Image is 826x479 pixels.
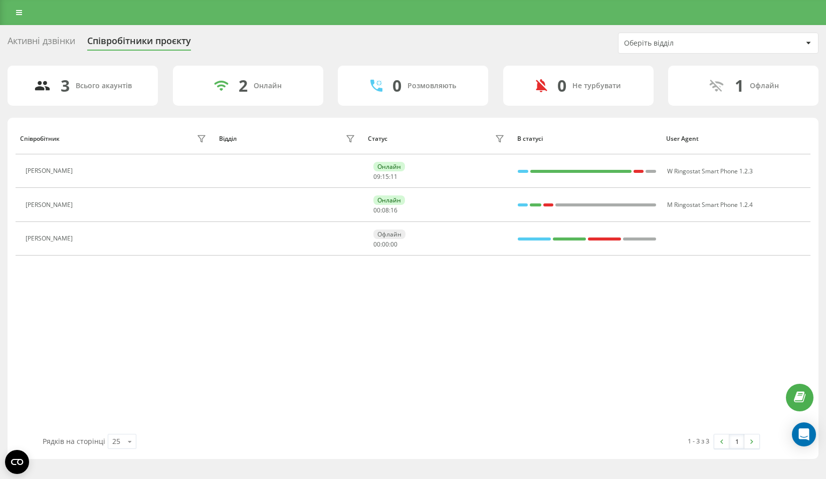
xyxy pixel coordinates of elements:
[26,167,75,174] div: [PERSON_NAME]
[373,229,405,239] div: Офлайн
[382,172,389,181] span: 15
[5,450,29,474] button: Open CMP widget
[390,240,397,249] span: 00
[624,39,744,48] div: Оберіть відділ
[373,162,405,171] div: Онлайн
[219,135,237,142] div: Відділ
[373,195,405,205] div: Онлайн
[239,76,248,95] div: 2
[572,82,621,90] div: Не турбувати
[368,135,387,142] div: Статус
[8,36,75,51] div: Активні дзвінки
[373,172,380,181] span: 09
[26,201,75,208] div: [PERSON_NAME]
[390,206,397,214] span: 16
[557,76,566,95] div: 0
[373,173,397,180] div: : :
[667,167,753,175] span: W Ringostat Smart Phone 1.2.3
[688,436,709,446] div: 1 - 3 з 3
[792,422,816,446] div: Open Intercom Messenger
[667,200,753,209] span: M Ringostat Smart Phone 1.2.4
[373,240,380,249] span: 00
[20,135,60,142] div: Співробітник
[392,76,401,95] div: 0
[87,36,191,51] div: Співробітники проєкту
[750,82,779,90] div: Офлайн
[373,241,397,248] div: : :
[254,82,282,90] div: Онлайн
[666,135,806,142] div: User Agent
[517,135,657,142] div: В статусі
[382,240,389,249] span: 00
[735,76,744,95] div: 1
[76,82,132,90] div: Всього акаунтів
[373,206,380,214] span: 00
[407,82,456,90] div: Розмовляють
[382,206,389,214] span: 08
[43,436,105,446] span: Рядків на сторінці
[729,434,744,448] a: 1
[26,235,75,242] div: [PERSON_NAME]
[112,436,120,446] div: 25
[373,207,397,214] div: : :
[390,172,397,181] span: 11
[61,76,70,95] div: 3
